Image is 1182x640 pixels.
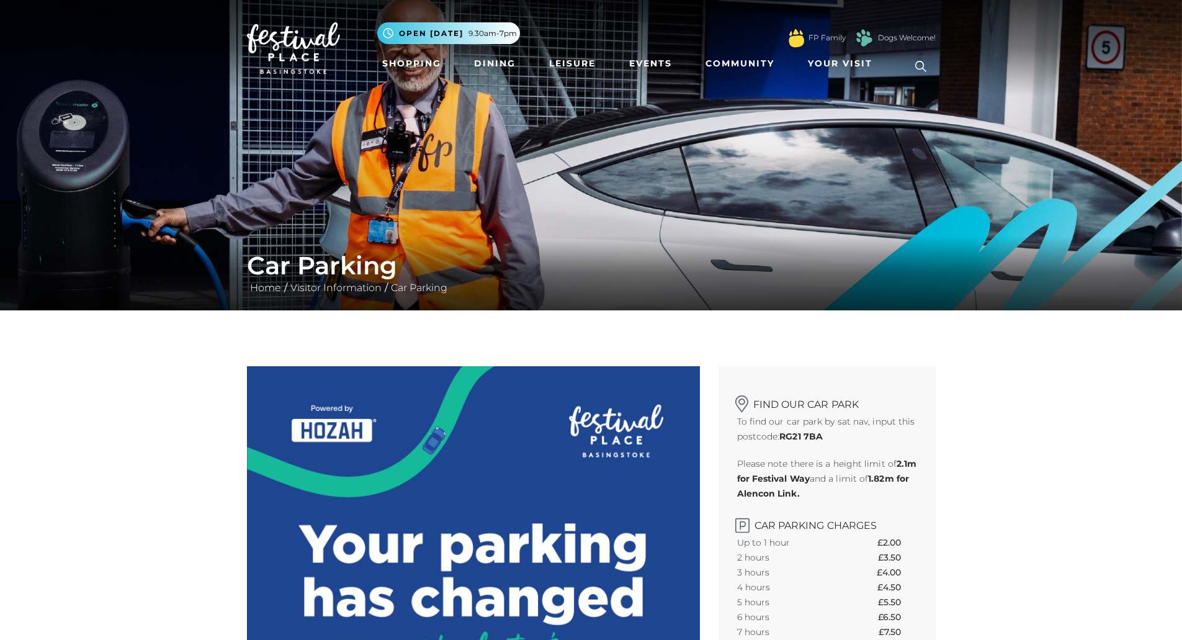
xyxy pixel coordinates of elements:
a: Dogs Welcome! [878,32,936,43]
th: £4.00 [877,565,916,580]
a: Leisure [544,52,601,75]
div: / / [238,251,945,295]
h2: Find our car park [737,391,917,410]
th: 3 hours [737,565,836,580]
h1: Car Parking [247,251,936,281]
a: Visitor Information [287,282,385,294]
th: £4.50 [877,580,916,595]
th: £3.50 [878,550,916,565]
a: Community [701,52,779,75]
a: FP Family [808,32,846,43]
th: 7 hours [737,624,836,639]
th: Up to 1 hour [737,535,836,550]
span: Open [DATE] [399,28,463,39]
h2: Car Parking Charges [737,513,917,531]
a: Car Parking [388,282,450,294]
th: 6 hours [737,610,836,624]
button: Open [DATE] 9.30am-7pm [377,22,520,44]
th: 5 hours [737,595,836,610]
a: Your Visit [803,52,884,75]
th: £5.50 [878,595,916,610]
strong: RG21 7BA [779,431,823,442]
th: £2.00 [877,535,916,550]
img: Festival Place Logo [247,22,340,74]
span: Your Visit [808,57,872,70]
th: 2 hours [737,550,836,565]
th: 4 hours [737,580,836,595]
a: Events [624,52,677,75]
a: Home [247,282,284,294]
a: Shopping [377,52,446,75]
a: Dining [469,52,521,75]
th: £6.50 [878,610,916,624]
span: 9.30am-7pm [468,28,517,39]
th: £7.50 [879,624,916,639]
p: To find our car park by sat nav, input this postcode: [737,414,917,444]
p: Please note there is a height limit of and a limit of [737,456,917,501]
